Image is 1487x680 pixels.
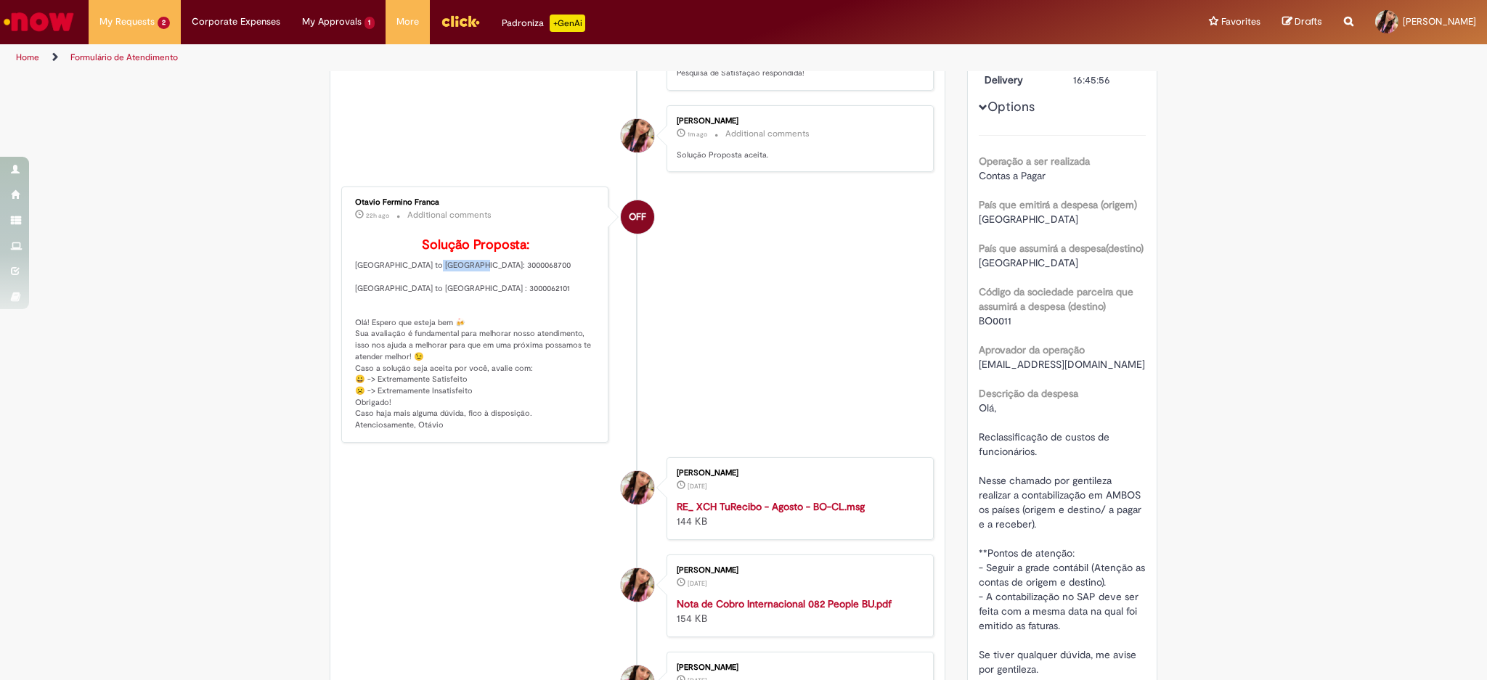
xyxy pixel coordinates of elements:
b: Código da sociedade parceira que assumirá a despesa (destino) [979,285,1133,313]
b: Descrição da despesa [979,387,1078,400]
b: Operação a ser realizada [979,155,1090,168]
span: Favorites [1221,15,1260,29]
div: Laura Gabriele Da Silva [621,568,654,602]
span: Corporate Expenses [192,15,280,29]
span: 22h ago [366,211,389,220]
b: Solução Proposta: [422,237,529,253]
b: Aprovador da operação [979,343,1085,356]
div: 154 KB [677,597,918,626]
p: +GenAi [550,15,585,32]
div: Laura Gabriele Da Silva [621,119,654,152]
dt: Estimated Delivery [974,58,1063,87]
small: Additional comments [407,209,492,221]
span: Contas a Pagar [979,169,1046,182]
a: RE_ XCH TuRecibo - Agosto - BO-CL.msg [677,500,865,513]
img: ServiceNow [1,7,76,36]
span: Drafts [1295,15,1322,28]
time: 27/08/2025 11:46:45 [366,211,389,220]
small: Additional comments [725,128,810,140]
div: [PERSON_NAME] [677,566,918,575]
a: Drafts [1282,15,1322,29]
span: BO0011 [979,314,1011,327]
div: Otavio Fermino Franca [355,198,597,207]
span: [GEOGRAPHIC_DATA] [979,256,1078,269]
div: [PERSON_NAME] [677,117,918,126]
div: [PERSON_NAME] [677,663,918,672]
p: [GEOGRAPHIC_DATA] to [GEOGRAPHIC_DATA]: 3000068700 [GEOGRAPHIC_DATA] to [GEOGRAPHIC_DATA] : 30000... [355,238,597,430]
b: País que emitirá a despesa (origem) [979,198,1137,211]
time: 25/08/2025 09:19:28 [688,579,707,588]
span: [PERSON_NAME] [1403,15,1476,28]
span: [DATE] [688,482,707,491]
span: [DATE] [688,579,707,588]
span: My Requests [99,15,155,29]
span: My Approvals [302,15,362,29]
b: País que assumirá a despesa(destino) [979,242,1144,255]
div: Otavio Fermino Franca [621,200,654,234]
a: Nota de Cobro Internacional 082 People BU.pdf [677,597,892,610]
time: 28/08/2025 10:13:01 [688,130,707,139]
div: Laura Gabriele Da Silva [621,471,654,504]
span: 1m ago [688,130,707,139]
span: OFF [629,200,646,234]
p: Solução Proposta aceita. [677,149,918,161]
div: [PERSON_NAME] [677,469,918,478]
time: 25/08/2025 09:19:28 [688,482,707,491]
span: 1 [364,17,375,29]
span: More [396,15,419,29]
span: [EMAIL_ADDRESS][DOMAIN_NAME] [979,358,1145,371]
div: 144 KB [677,499,918,528]
img: click_logo_yellow_360x200.png [441,10,480,32]
a: Home [16,52,39,63]
a: Formulário de Atendimento [70,52,178,63]
div: Padroniza [502,15,585,32]
span: [GEOGRAPHIC_DATA] [979,213,1078,226]
span: 2 [158,17,170,29]
ul: Page breadcrumbs [11,44,980,71]
p: Pesquisa de Satisfação respondida! [677,67,918,79]
div: [DATE] 16:45:56 [1073,58,1141,87]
